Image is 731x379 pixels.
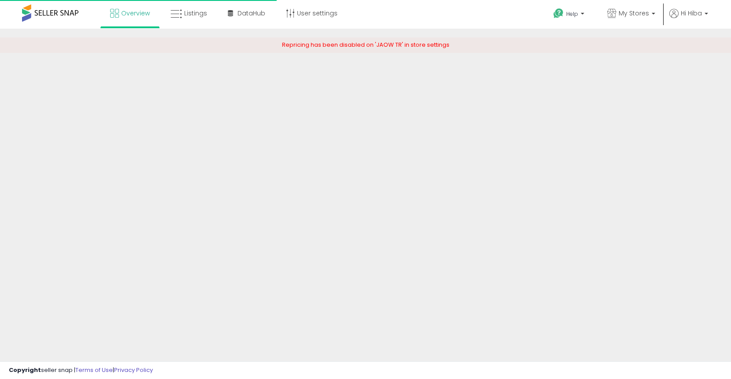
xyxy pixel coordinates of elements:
a: Hi Hiba [669,9,708,29]
span: Listings [184,9,207,18]
strong: Copyright [9,366,41,374]
a: Terms of Use [75,366,113,374]
span: Repricing has been disabled on 'JAOW TR' in store settings [282,41,449,49]
a: Help [546,1,593,29]
span: Overview [121,9,150,18]
span: Help [566,10,578,18]
div: seller snap | | [9,366,153,375]
a: Privacy Policy [114,366,153,374]
i: Get Help [553,8,564,19]
span: Hi Hiba [681,9,702,18]
span: My Stores [619,9,649,18]
span: DataHub [237,9,265,18]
